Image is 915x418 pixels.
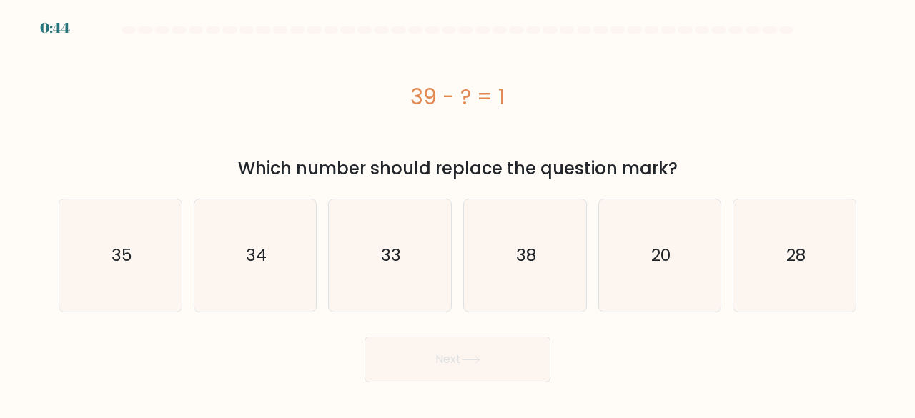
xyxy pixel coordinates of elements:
text: 34 [246,244,267,267]
text: 38 [516,244,536,267]
button: Next [365,337,550,382]
text: 35 [111,244,132,267]
div: 39 - ? = 1 [59,81,856,113]
text: 20 [651,244,671,267]
div: 0:44 [40,17,70,39]
text: 33 [381,244,401,267]
text: 28 [786,244,806,267]
div: Which number should replace the question mark? [67,156,848,181]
